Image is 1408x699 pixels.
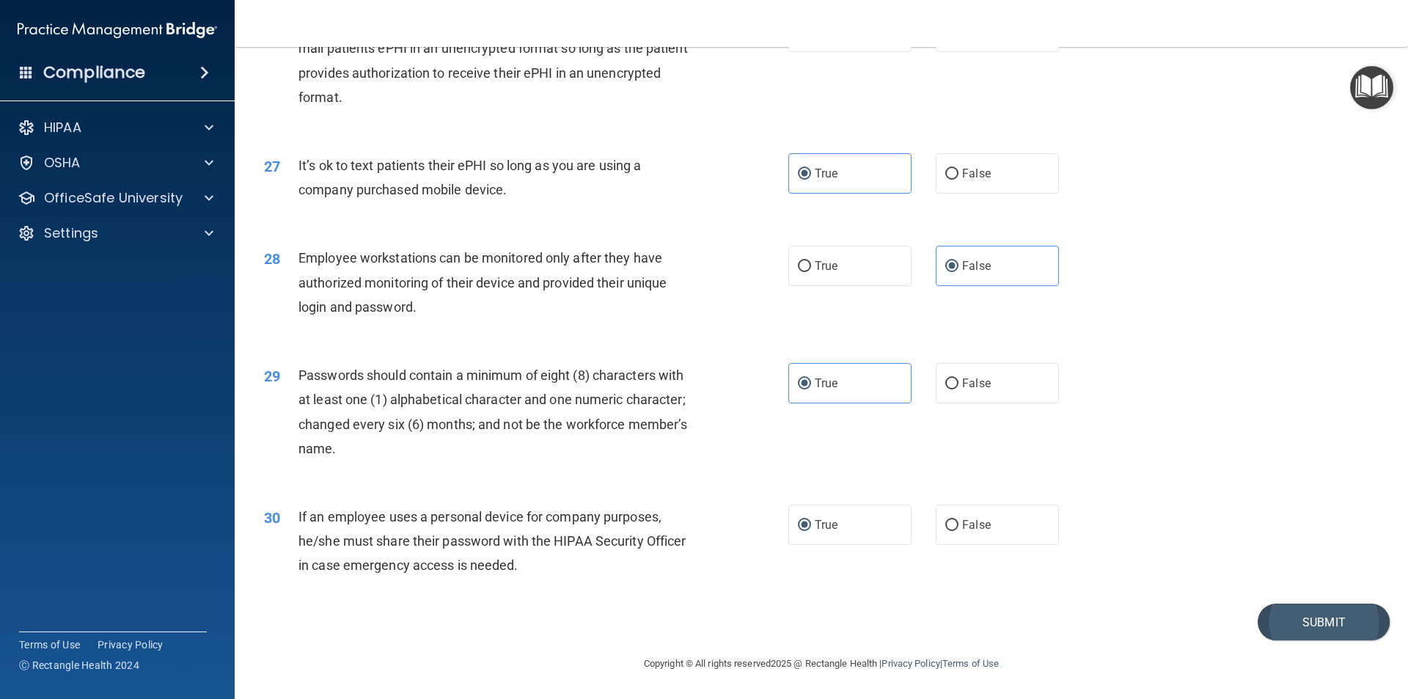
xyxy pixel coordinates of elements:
[98,637,164,652] a: Privacy Policy
[945,378,958,389] input: False
[264,509,280,527] span: 30
[554,640,1089,687] div: Copyright © All rights reserved 2025 @ Rectangle Health | |
[18,189,213,207] a: OfficeSafe University
[815,376,837,390] span: True
[44,189,183,207] p: OfficeSafe University
[798,378,811,389] input: True
[298,367,687,456] span: Passwords should contain a minimum of eight (8) characters with at least one (1) alphabetical cha...
[798,261,811,272] input: True
[18,119,213,136] a: HIPAA
[945,261,958,272] input: False
[298,16,691,105] span: Even though regular email is not secure, practices are allowed to e-mail patients ePHI in an unen...
[44,119,81,136] p: HIPAA
[44,224,98,242] p: Settings
[298,250,667,314] span: Employee workstations can be monitored only after they have authorized monitoring of their device...
[18,15,217,45] img: PMB logo
[43,62,145,83] h4: Compliance
[264,367,280,385] span: 29
[19,658,139,673] span: Ⓒ Rectangle Health 2024
[945,169,958,180] input: False
[962,518,991,532] span: False
[962,166,991,180] span: False
[298,509,686,573] span: If an employee uses a personal device for company purposes, he/she must share their password with...
[881,658,939,669] a: Privacy Policy
[264,250,280,268] span: 28
[798,169,811,180] input: True
[942,658,999,669] a: Terms of Use
[815,259,837,273] span: True
[44,154,81,172] p: OSHA
[298,158,641,197] span: It’s ok to text patients their ePHI so long as you are using a company purchased mobile device.
[962,376,991,390] span: False
[1350,66,1393,109] button: Open Resource Center
[1258,604,1390,641] button: Submit
[815,166,837,180] span: True
[1335,598,1390,654] iframe: Drift Widget Chat Controller
[945,520,958,531] input: False
[815,518,837,532] span: True
[264,158,280,175] span: 27
[19,637,80,652] a: Terms of Use
[962,259,991,273] span: False
[18,154,213,172] a: OSHA
[18,224,213,242] a: Settings
[798,520,811,531] input: True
